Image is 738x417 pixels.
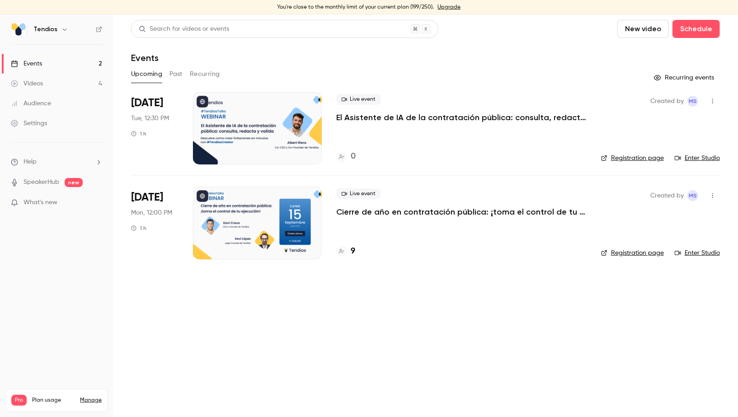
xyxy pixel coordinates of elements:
span: Live event [336,188,381,199]
span: MS [689,96,697,107]
a: SpeakerHub [24,178,59,187]
a: Enter Studio [675,248,720,258]
a: 0 [336,150,356,163]
a: El Asistente de IA de la contratación pública: consulta, redacta y valida. [336,112,587,123]
a: Registration page [601,248,664,258]
h4: 9 [351,245,355,258]
div: Sep 15 Mon, 12:00 PM (Europe/Madrid) [131,187,179,259]
div: Settings [11,119,47,128]
span: Plan usage [32,397,75,404]
span: new [65,178,83,187]
span: [DATE] [131,96,163,110]
span: Created by [650,190,684,201]
a: 9 [336,245,355,258]
button: Past [169,67,183,81]
div: 1 h [131,225,146,232]
img: Tendios [11,22,26,37]
div: Videos [11,79,43,88]
span: What's new [24,198,57,207]
span: Pro [11,395,27,406]
span: Live event [336,94,381,105]
li: help-dropdown-opener [11,157,102,167]
a: Cierre de año en contratación pública: ¡toma el control de tu ejecución! [336,206,587,217]
span: Mon, 12:00 PM [131,208,172,217]
span: Maria Serra [687,96,698,107]
a: Manage [80,397,102,404]
span: Tue, 12:30 PM [131,114,169,123]
div: Sep 9 Tue, 12:30 PM (Europe/Madrid) [131,92,179,164]
div: Audience [11,99,51,108]
span: Help [24,157,37,167]
div: 1 h [131,130,146,137]
a: Registration page [601,154,664,163]
span: Created by [650,96,684,107]
h1: Events [131,52,159,63]
span: Maria Serra [687,190,698,201]
div: Events [11,59,42,68]
h4: 0 [351,150,356,163]
button: Recurring [190,67,220,81]
button: Upcoming [131,67,162,81]
div: Search for videos or events [139,24,229,34]
button: Schedule [672,20,720,38]
button: Recurring events [650,70,720,85]
h6: Tendios [33,25,57,34]
button: New video [617,20,669,38]
a: Upgrade [438,4,461,11]
span: MS [689,190,697,201]
a: Enter Studio [675,154,720,163]
span: [DATE] [131,190,163,205]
